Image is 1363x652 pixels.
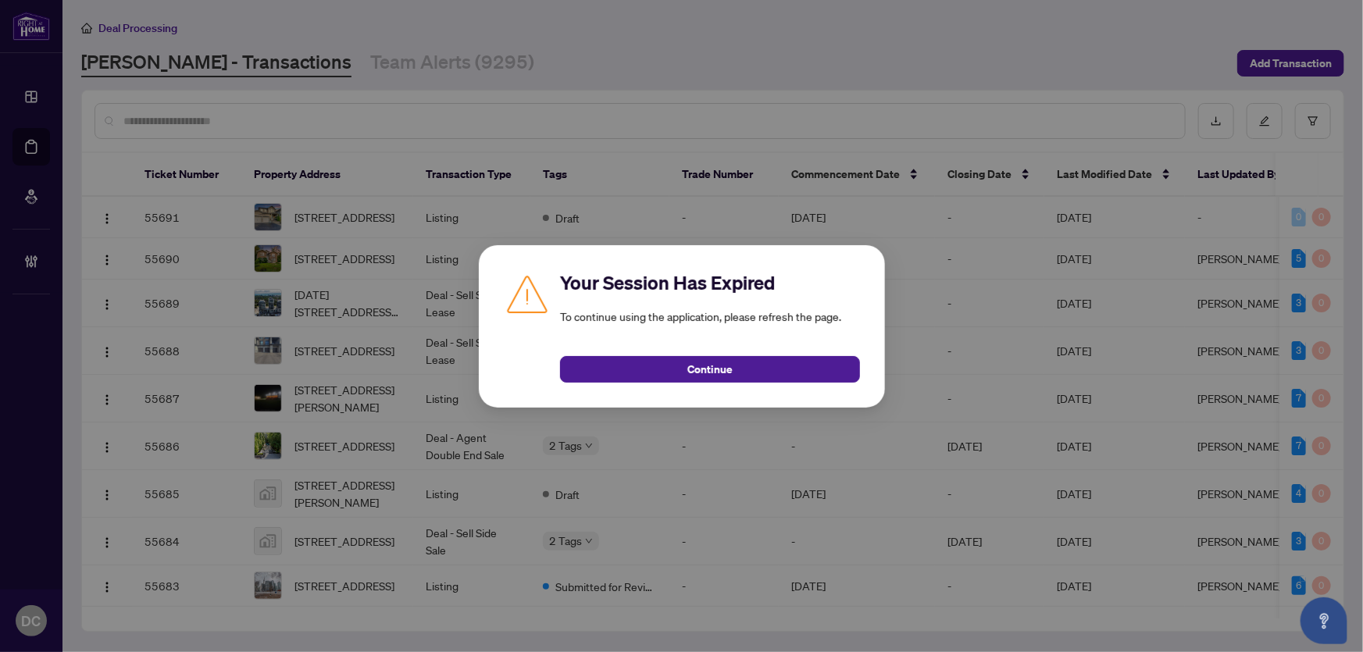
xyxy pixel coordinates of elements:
[1301,597,1347,644] button: Open asap
[504,270,551,317] img: Caution icon
[560,270,860,383] div: To continue using the application, please refresh the page.
[560,270,860,295] h2: Your Session Has Expired
[687,357,733,382] span: Continue
[560,356,860,383] button: Continue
